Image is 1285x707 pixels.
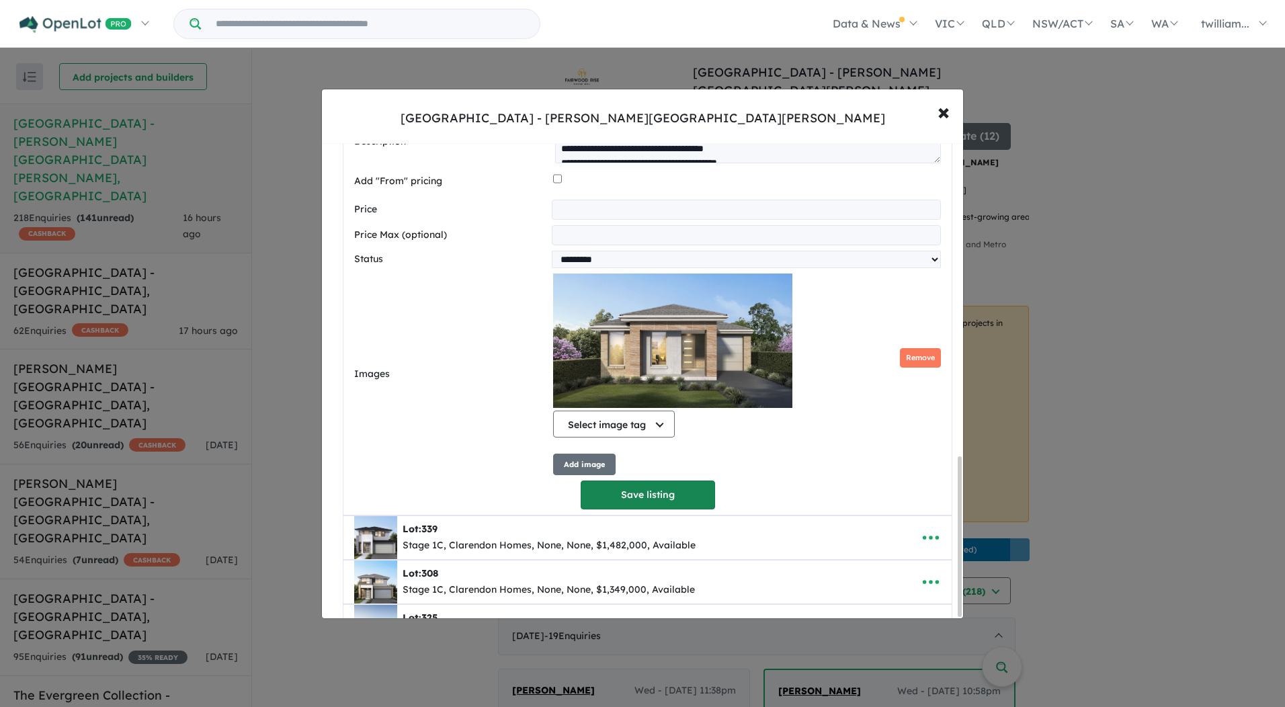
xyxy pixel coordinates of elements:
[354,173,548,190] label: Add "From" pricing
[354,605,397,648] img: Fairwood%20Rise%20Estate%20-%20Rouse%20Hill%20-%20Lot%20325___1753972457.jpg
[403,582,695,598] div: Stage 1C, Clarendon Homes, None, None, $1,349,000, Available
[403,567,438,579] b: Lot:
[900,348,941,368] button: Remove
[354,251,546,267] label: Status
[421,612,438,624] span: 325
[204,9,537,38] input: Try estate name, suburb, builder or developer
[354,560,397,604] img: Fairwood%20Rise%20Estate%20-%20Rouse%20Hill%20-%20Lot%20308___1753972334.jpg
[403,523,438,535] b: Lot:
[1201,17,1249,30] span: twilliam...
[553,411,675,438] button: Select image tag
[403,538,696,554] div: Stage 1C, Clarendon Homes, None, None, $1,482,000, Available
[421,567,438,579] span: 308
[403,612,438,624] b: Lot:
[19,16,132,33] img: Openlot PRO Logo White
[354,366,548,382] label: Images
[581,481,715,509] button: Save listing
[421,523,438,535] span: 339
[354,516,397,559] img: Fairwood%20Rise%20Estate%20-%20Rouse%20Hill%20-%20Lot%20339___1748570302.jpg
[354,202,546,218] label: Price
[354,227,546,243] label: Price Max (optional)
[401,110,885,127] div: [GEOGRAPHIC_DATA] - [PERSON_NAME][GEOGRAPHIC_DATA][PERSON_NAME]
[553,274,792,408] img: Z
[938,97,950,126] span: ×
[553,454,616,476] button: Add image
